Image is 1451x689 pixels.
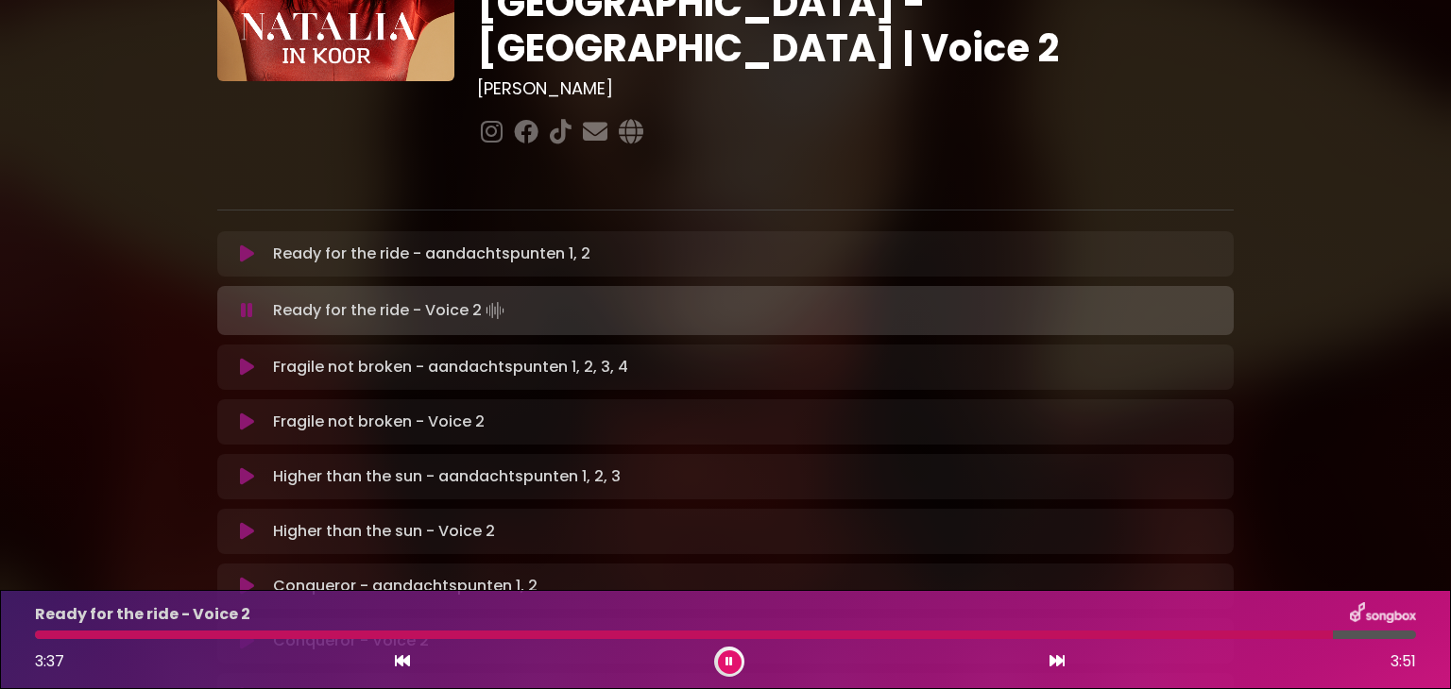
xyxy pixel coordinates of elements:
[273,356,628,378] p: Fragile not broken - aandachtspunten 1, 2, 3, 4
[482,297,508,324] img: waveform4.gif
[273,243,590,265] p: Ready for the ride - aandachtspunten 1, 2
[273,465,621,488] p: Higher than the sun - aandachtspunten 1, 2, 3
[1350,602,1416,627] img: songbox-logo-white.png
[35,603,250,626] p: Ready for the ride - Voice 2
[477,78,1234,99] h3: [PERSON_NAME]
[273,411,485,433] p: Fragile not broken - Voice 2
[35,650,64,672] span: 3:37
[273,297,508,324] p: Ready for the ride - Voice 2
[273,575,538,597] p: Conqueror - aandachtspunten 1, 2
[273,520,495,543] p: Higher than the sun - Voice 2
[1391,650,1416,673] span: 3:51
